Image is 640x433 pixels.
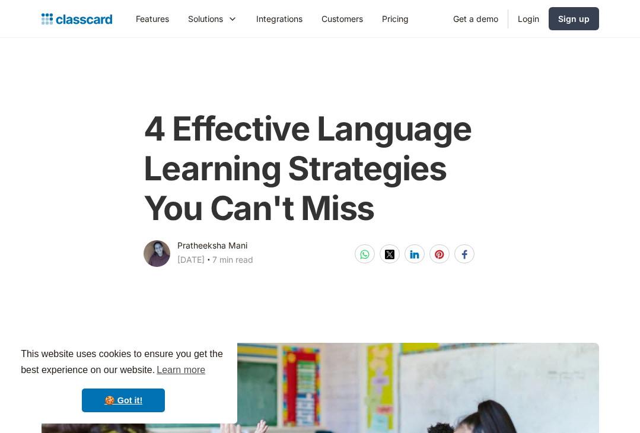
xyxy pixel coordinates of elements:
[372,5,418,32] a: Pricing
[177,238,247,253] div: Pratheeksha Mani
[188,12,223,25] div: Solutions
[508,5,549,32] a: Login
[385,250,394,259] img: twitter-white sharing button
[177,253,205,267] div: [DATE]
[247,5,312,32] a: Integrations
[144,109,497,229] h1: 4 Effective Language Learning Strategies You Can't Miss
[42,11,112,27] a: home
[549,7,599,30] a: Sign up
[360,250,370,259] img: whatsapp-white sharing button
[126,5,179,32] a: Features
[410,250,419,259] img: linkedin-white sharing button
[444,5,508,32] a: Get a demo
[435,250,444,259] img: pinterest-white sharing button
[21,347,226,379] span: This website uses cookies to ensure you get the best experience on our website.
[82,389,165,412] a: dismiss cookie message
[155,361,207,379] a: learn more about cookies
[205,253,212,269] div: ‧
[558,12,590,25] div: Sign up
[312,5,372,32] a: Customers
[460,250,469,259] img: facebook-white sharing button
[212,253,253,267] div: 7 min read
[179,5,247,32] div: Solutions
[9,336,237,424] div: cookieconsent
